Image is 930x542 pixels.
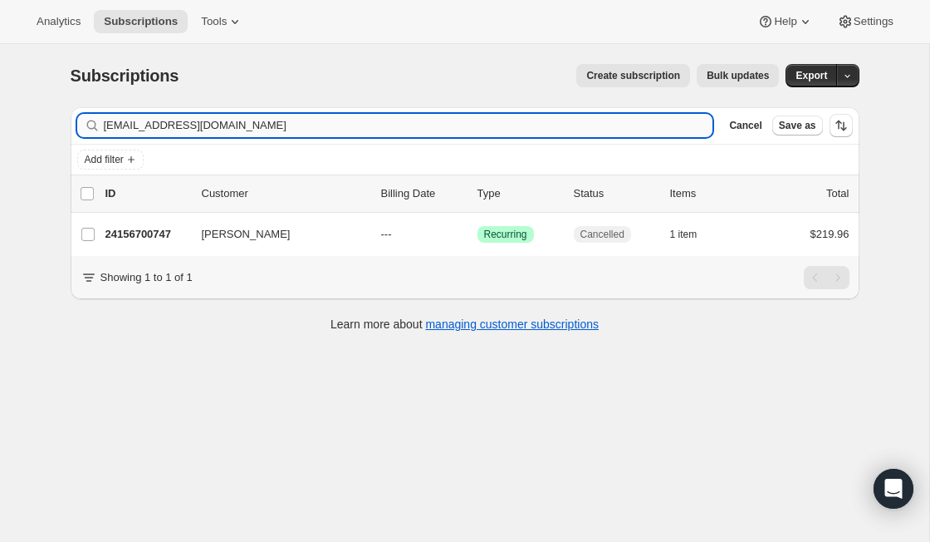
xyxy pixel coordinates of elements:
[37,15,81,28] span: Analytics
[85,153,124,166] span: Add filter
[874,469,913,509] div: Open Intercom Messenger
[484,228,527,241] span: Recurring
[202,226,291,243] span: [PERSON_NAME]
[105,185,849,202] div: IDCustomerBilling DateTypeStatusItemsTotal
[94,10,188,33] button: Subscriptions
[827,10,903,33] button: Settings
[477,185,560,202] div: Type
[747,10,823,33] button: Help
[722,116,768,135] button: Cancel
[77,150,144,170] button: Add filter
[104,114,713,137] input: Filter subscribers
[795,69,827,82] span: Export
[201,15,227,28] span: Tools
[105,223,849,246] div: 24156700747[PERSON_NAME]---SuccessRecurringCancelled1 item$219.96
[105,185,188,202] p: ID
[576,64,690,87] button: Create subscription
[772,116,823,135] button: Save as
[670,185,753,202] div: Items
[670,223,716,246] button: 1 item
[697,64,779,87] button: Bulk updates
[826,185,849,202] p: Total
[202,185,368,202] p: Customer
[804,266,849,289] nav: Pagination
[381,228,392,240] span: ---
[707,69,769,82] span: Bulk updates
[774,15,796,28] span: Help
[586,69,680,82] span: Create subscription
[854,15,893,28] span: Settings
[381,185,464,202] p: Billing Date
[100,269,193,286] p: Showing 1 to 1 of 1
[425,318,599,331] a: managing customer subscriptions
[330,316,599,333] p: Learn more about
[670,228,697,241] span: 1 item
[71,67,179,85] span: Subscriptions
[27,10,91,33] button: Analytics
[786,64,837,87] button: Export
[729,119,761,132] span: Cancel
[104,15,178,28] span: Subscriptions
[810,228,849,240] span: $219.96
[580,228,624,241] span: Cancelled
[830,114,853,137] button: Sort the results
[191,10,253,33] button: Tools
[779,119,816,132] span: Save as
[574,185,657,202] p: Status
[192,221,358,248] button: [PERSON_NAME]
[105,226,188,243] p: 24156700747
